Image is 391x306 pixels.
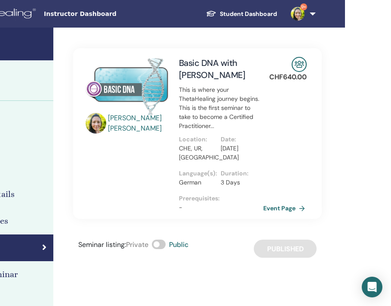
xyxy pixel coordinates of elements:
[263,202,308,215] a: Event Page
[78,240,126,249] span: Seminar listing :
[221,144,257,153] p: [DATE]
[221,135,257,144] p: Date :
[179,57,245,81] a: Basic DNA with [PERSON_NAME]
[179,203,262,212] p: -
[126,240,148,249] span: Private
[86,113,106,134] img: default.jpg
[179,169,216,178] p: Language(s) :
[86,57,169,116] img: Basic DNA
[199,6,284,22] a: Student Dashboard
[221,169,257,178] p: Duration :
[179,85,262,131] p: This is where your ThetaHealing journey begins. This is the first seminar to take to become a Cer...
[221,178,257,187] p: 3 Days
[179,194,262,203] p: Prerequisites :
[291,7,305,21] img: default.jpg
[108,113,170,134] a: [PERSON_NAME] [PERSON_NAME]
[362,277,382,297] div: Open Intercom Messenger
[292,57,307,72] img: In-Person Seminar
[206,10,216,17] img: graduation-cap-white.svg
[44,9,173,19] span: Instructor Dashboard
[269,72,307,82] p: CHF 640.00
[179,135,216,144] p: Location :
[179,178,216,187] p: German
[300,3,307,10] span: 9+
[179,144,216,162] p: CHE, UR, [GEOGRAPHIC_DATA]
[169,240,188,249] span: Public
